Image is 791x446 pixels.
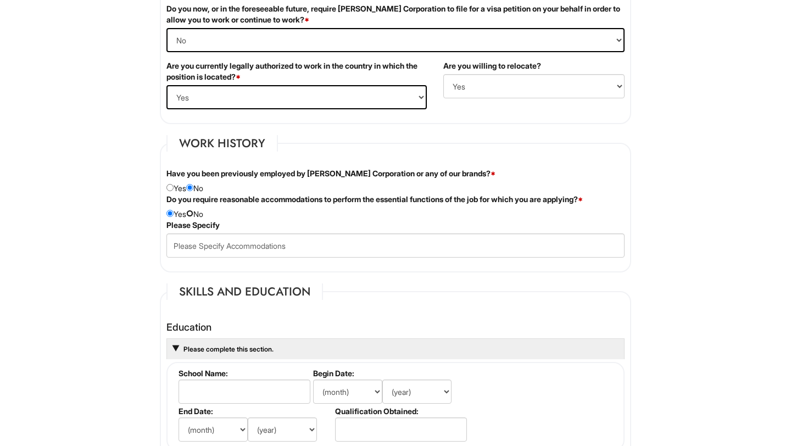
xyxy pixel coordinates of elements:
[166,220,220,231] label: Please Specify
[335,406,465,416] label: Qualification Obtained:
[166,135,278,152] legend: Work History
[166,194,583,205] label: Do you require reasonable accommodations to perform the essential functions of the job for which ...
[166,168,495,179] label: Have you been previously employed by [PERSON_NAME] Corporation or any of our brands?
[166,60,427,82] label: Are you currently legally authorized to work in the country in which the position is located?
[166,3,625,25] label: Do you now, or in the foreseeable future, require [PERSON_NAME] Corporation to file for a visa pe...
[182,345,274,353] a: Please complete this section.
[158,168,633,194] div: Yes No
[158,194,633,220] div: Yes No
[179,406,331,416] label: End Date:
[443,74,625,98] select: (Yes / No)
[166,28,625,52] select: (Yes / No)
[166,85,427,109] select: (Yes / No)
[443,60,541,71] label: Are you willing to relocate?
[166,322,625,333] h4: Education
[166,283,323,300] legend: Skills and Education
[166,233,625,258] input: Please Specify Accommodations
[179,369,309,378] label: School Name:
[313,369,465,378] label: Begin Date:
